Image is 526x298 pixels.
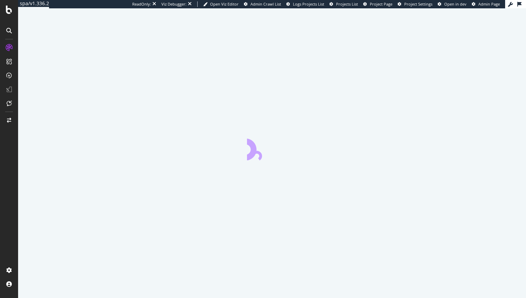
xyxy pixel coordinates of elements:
[398,1,432,7] a: Project Settings
[161,1,186,7] div: Viz Debugger:
[244,1,281,7] a: Admin Crawl List
[293,1,324,7] span: Logs Projects List
[472,1,500,7] a: Admin Page
[438,1,467,7] a: Open in dev
[363,1,392,7] a: Project Page
[444,1,467,7] span: Open in dev
[132,1,151,7] div: ReadOnly:
[247,135,297,160] div: animation
[478,1,500,7] span: Admin Page
[370,1,392,7] span: Project Page
[203,1,239,7] a: Open Viz Editor
[286,1,324,7] a: Logs Projects List
[336,1,358,7] span: Projects List
[404,1,432,7] span: Project Settings
[250,1,281,7] span: Admin Crawl List
[329,1,358,7] a: Projects List
[210,1,239,7] span: Open Viz Editor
